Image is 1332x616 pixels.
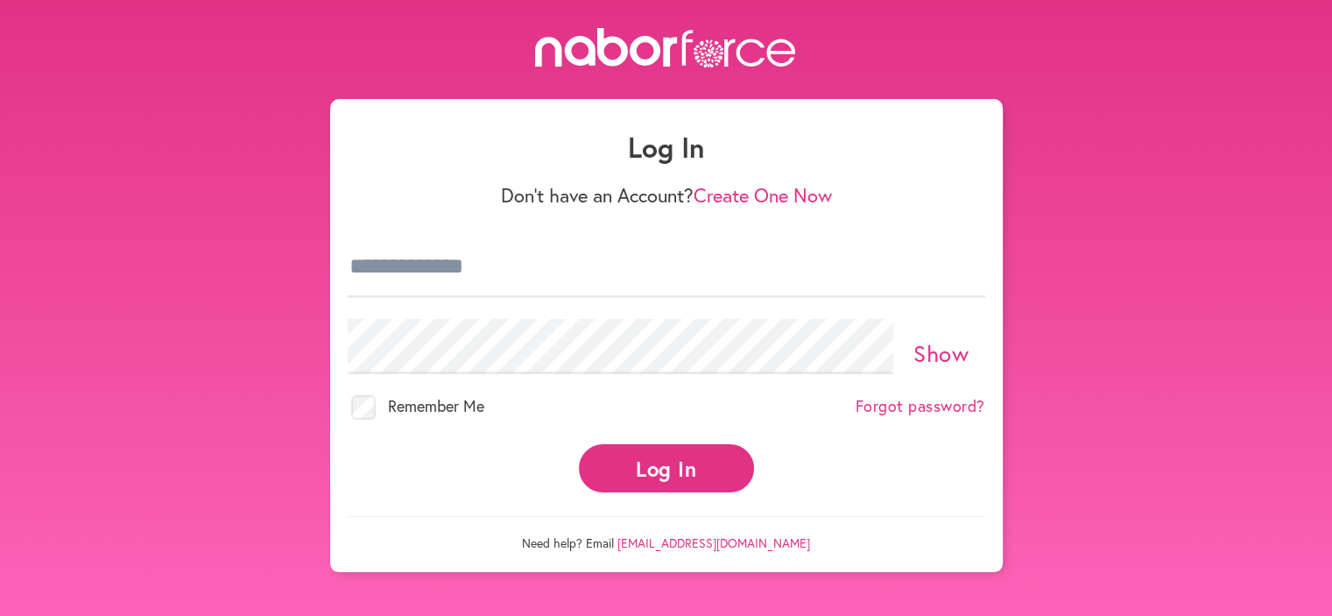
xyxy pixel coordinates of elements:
[913,338,969,368] a: Show
[348,516,985,551] p: Need help? Email
[579,444,754,492] button: Log In
[694,182,832,208] a: Create One Now
[617,535,810,551] a: [EMAIL_ADDRESS][DOMAIN_NAME]
[388,395,484,416] span: Remember Me
[856,397,985,416] a: Forgot password?
[348,131,985,164] h1: Log In
[348,184,985,207] p: Don't have an Account?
